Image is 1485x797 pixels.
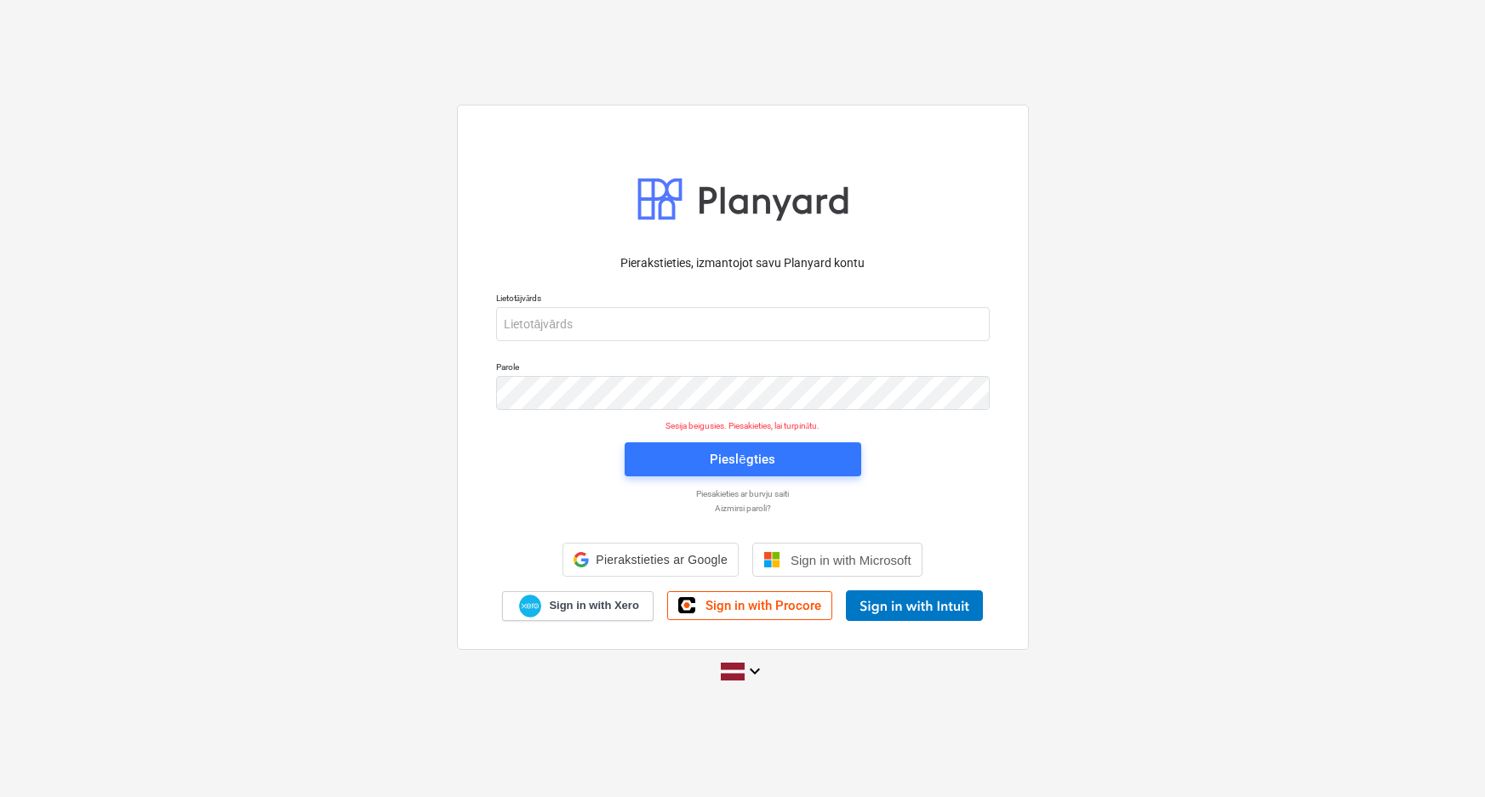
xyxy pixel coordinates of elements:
[763,551,780,568] img: Microsoft logo
[519,595,541,618] img: Xero logo
[667,591,832,620] a: Sign in with Procore
[625,442,861,476] button: Pieslēgties
[496,361,990,376] p: Parole
[496,254,990,272] p: Pierakstieties, izmantojot savu Planyard kontu
[596,553,728,566] span: Pierakstieties ar Google
[563,543,739,577] div: Pierakstieties ar Google
[705,598,821,613] span: Sign in with Procore
[496,307,990,341] input: Lietotājvārds
[710,448,774,470] div: Pieslēgties
[1400,715,1485,797] iframe: Chat Widget
[488,503,998,514] a: Aizmirsi paroli?
[486,420,1000,431] p: Sesija beigusies. Piesakieties, lai turpinātu.
[496,293,990,307] p: Lietotājvārds
[502,591,654,621] a: Sign in with Xero
[488,488,998,499] a: Piesakieties ar burvju saiti
[549,598,638,613] span: Sign in with Xero
[745,661,765,681] i: keyboard_arrow_down
[791,553,911,567] span: Sign in with Microsoft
